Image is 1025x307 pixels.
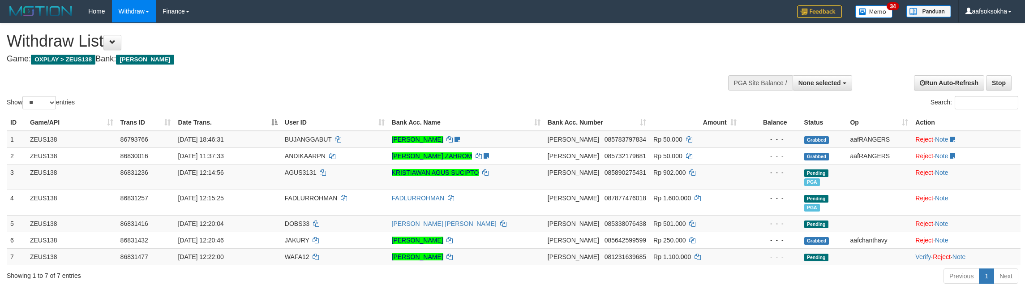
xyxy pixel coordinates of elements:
[178,152,223,160] span: [DATE] 11:37:33
[392,253,443,260] a: [PERSON_NAME]
[548,220,599,227] span: [PERSON_NAME]
[7,164,26,190] td: 3
[26,114,117,131] th: Game/API: activate to sort column ascending
[31,55,95,65] span: OXPLAY > ZEUS138
[846,114,912,131] th: Op: activate to sort column ascending
[931,96,1018,109] label: Search:
[26,248,117,265] td: ZEUS138
[804,169,828,177] span: Pending
[801,114,847,131] th: Status
[548,152,599,160] span: [PERSON_NAME]
[653,195,691,202] span: Rp 1.600.000
[935,152,948,160] a: Note
[933,253,951,260] a: Reject
[26,131,117,148] td: ZEUS138
[285,220,309,227] span: DOBS33
[855,5,893,18] img: Button%20Memo.svg
[935,220,948,227] a: Note
[798,79,841,86] span: None selected
[744,236,797,245] div: - - -
[653,169,686,176] span: Rp 902.000
[846,131,912,148] td: aafRANGERS
[178,220,223,227] span: [DATE] 12:20:04
[906,5,951,17] img: panduan.png
[174,114,281,131] th: Date Trans.: activate to sort column descending
[912,190,1021,215] td: ·
[178,136,223,143] span: [DATE] 18:46:31
[744,194,797,203] div: - - -
[120,195,148,202] span: 86831257
[804,254,828,261] span: Pending
[7,55,674,64] h4: Game: Bank:
[285,237,309,244] span: JAKURY
[744,168,797,177] div: - - -
[804,221,828,228] span: Pending
[650,114,740,131] th: Amount: activate to sort column ascending
[653,220,686,227] span: Rp 501.000
[915,152,933,160] a: Reject
[7,114,26,131] th: ID
[7,268,420,280] div: Showing 1 to 7 of 7 entries
[7,32,674,50] h1: Withdraw List
[7,215,26,232] td: 5
[120,220,148,227] span: 86831416
[653,253,691,260] span: Rp 1.100.000
[653,136,682,143] span: Rp 50.000
[793,75,852,91] button: None selected
[26,232,117,248] td: ZEUS138
[804,153,829,160] span: Grabbed
[605,152,646,160] span: Copy 085732179681 to clipboard
[548,237,599,244] span: [PERSON_NAME]
[797,5,842,18] img: Feedback.jpg
[653,237,686,244] span: Rp 250.000
[120,169,148,176] span: 86831236
[605,169,646,176] span: Copy 085890275431 to clipboard
[392,220,497,227] a: [PERSON_NAME] [PERSON_NAME]
[728,75,793,91] div: PGA Site Balance /
[804,136,829,144] span: Grabbed
[281,114,388,131] th: User ID: activate to sort column ascending
[120,237,148,244] span: 86831432
[804,204,820,212] span: Marked by aafRornrotha
[912,232,1021,248] td: ·
[544,114,650,131] th: Bank Acc. Number: activate to sort column ascending
[912,164,1021,190] td: ·
[605,136,646,143] span: Copy 085783797834 to clipboard
[22,96,56,109] select: Showentries
[392,152,472,160] a: [PERSON_NAME] ZAHROM
[7,232,26,248] td: 6
[912,147,1021,164] td: ·
[744,151,797,160] div: - - -
[944,268,979,284] a: Previous
[744,135,797,144] div: - - -
[117,114,175,131] th: Trans ID: activate to sort column ascending
[915,136,933,143] a: Reject
[285,136,332,143] span: BUJANGGABUT
[285,169,317,176] span: AGUS3131
[887,2,899,10] span: 34
[846,232,912,248] td: aafchanthavy
[994,268,1018,284] a: Next
[392,169,479,176] a: KRISTIAWAN AGUS SUCIPTO
[935,237,948,244] a: Note
[120,136,148,143] span: 86793766
[912,248,1021,265] td: · ·
[935,169,948,176] a: Note
[285,253,309,260] span: WAFA12
[653,152,682,160] span: Rp 50.000
[7,190,26,215] td: 4
[7,4,75,18] img: MOTION_logo.png
[912,215,1021,232] td: ·
[605,237,646,244] span: Copy 085642599599 to clipboard
[605,253,646,260] span: Copy 081231639685 to clipboard
[915,237,933,244] a: Reject
[935,195,948,202] a: Note
[7,147,26,164] td: 2
[979,268,994,284] a: 1
[915,220,933,227] a: Reject
[285,152,326,160] span: ANDIKAARPN
[548,253,599,260] span: [PERSON_NAME]
[548,169,599,176] span: [PERSON_NAME]
[915,195,933,202] a: Reject
[120,152,148,160] span: 86830016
